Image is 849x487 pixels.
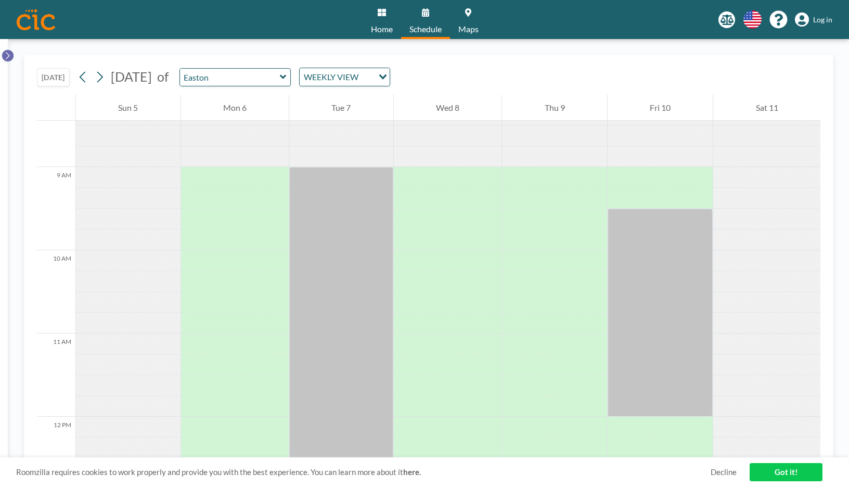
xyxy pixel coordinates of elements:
div: Fri 10 [608,95,713,121]
div: Sat 11 [713,95,820,121]
a: Got it! [750,463,822,481]
div: 9 AM [37,167,75,250]
div: Tue 7 [289,95,393,121]
span: Home [371,25,393,33]
a: here. [403,467,421,477]
span: of [157,69,169,85]
span: [DATE] [111,69,152,84]
div: 10 AM [37,250,75,334]
div: Search for option [300,68,390,86]
div: Wed 8 [394,95,502,121]
div: Thu 9 [502,95,607,121]
a: Decline [711,467,737,477]
span: WEEKLY VIEW [302,70,361,84]
button: [DATE] [37,68,70,86]
div: Mon 6 [181,95,289,121]
span: Log in [813,15,832,24]
span: Maps [458,25,479,33]
div: 8 AM [37,84,75,167]
img: organization-logo [17,9,55,30]
input: Easton [180,69,280,86]
input: Search for option [362,70,372,84]
span: Roomzilla requires cookies to work properly and provide you with the best experience. You can lea... [16,467,711,477]
span: Schedule [409,25,442,33]
div: 11 AM [37,334,75,417]
div: Sun 5 [76,95,181,121]
a: Log in [795,12,832,27]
